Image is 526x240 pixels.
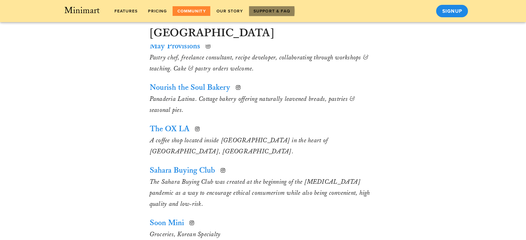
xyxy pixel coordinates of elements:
a: Community [173,6,210,16]
span: Signup [442,8,462,14]
a: Soon Mini [150,218,184,228]
div: The Sahara Buying Club was created at the beginning of the [MEDICAL_DATA] pandemic as a way to en... [150,176,377,209]
span: Support & FAQ [253,9,290,13]
span: features [114,9,138,13]
a: Sahara Buying Club [150,165,215,175]
span: Our Story [216,9,243,13]
a: Minimart [58,4,105,17]
div: A coffee shop located inside [GEOGRAPHIC_DATA] in the heart of [GEOGRAPHIC_DATA], [GEOGRAPHIC_DATA]. [150,135,377,157]
span: Minimart [64,5,100,16]
span: Pricing [148,9,167,13]
div: Groceries, Korean Specialty [150,229,377,240]
a: Signup [436,5,468,17]
a: Support & FAQ [249,6,295,16]
a: features [110,6,142,16]
a: Pricing [144,6,171,16]
div: Panaderia Latina. Cottage bakery offering naturally leavened breads, pastries & seasonal pies. [150,93,377,115]
a: Nourish the Soul Bakery [150,83,230,93]
a: The OX LA [150,124,190,134]
span: Community [177,9,206,13]
div: [GEOGRAPHIC_DATA] [150,26,377,40]
a: Our Story [212,6,248,16]
div: Pastry chef, freelance consultant, recipe developer, collaborating through workshops & teaching. ... [150,52,377,74]
a: May Provisions [150,41,200,51]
